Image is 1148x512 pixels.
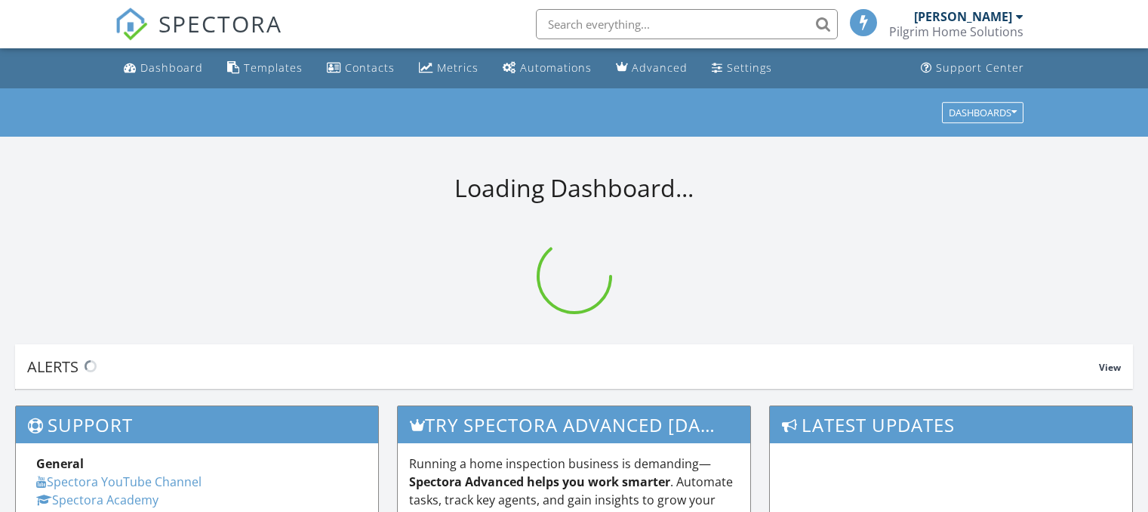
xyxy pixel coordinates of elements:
div: [PERSON_NAME] [914,9,1012,24]
div: Pilgrim Home Solutions [889,24,1023,39]
strong: Spectora Advanced helps you work smarter [409,473,670,490]
h3: Try spectora advanced [DATE] [398,406,751,443]
div: Dashboard [140,60,203,75]
a: Support Center [915,54,1030,82]
a: Settings [706,54,778,82]
a: Templates [221,54,309,82]
div: Contacts [345,60,395,75]
a: SPECTORA [115,20,282,52]
div: Support Center [936,60,1024,75]
div: Alerts [27,356,1099,377]
strong: General [36,455,84,472]
a: Dashboard [118,54,209,82]
div: Settings [727,60,772,75]
button: Dashboards [942,102,1023,123]
h3: Support [16,406,378,443]
a: Advanced [610,54,694,82]
input: Search everything... [536,9,838,39]
div: Advanced [632,60,688,75]
div: Metrics [437,60,479,75]
a: Automations (Basic) [497,54,598,82]
a: Spectora Academy [36,492,159,508]
a: Spectora YouTube Channel [36,473,202,490]
h3: Latest Updates [770,406,1132,443]
div: Templates [244,60,303,75]
img: The Best Home Inspection Software - Spectora [115,8,148,41]
span: SPECTORA [159,8,282,39]
div: Dashboards [949,107,1017,118]
a: Metrics [413,54,485,82]
div: Automations [520,60,592,75]
a: Contacts [321,54,401,82]
span: View [1099,361,1121,374]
